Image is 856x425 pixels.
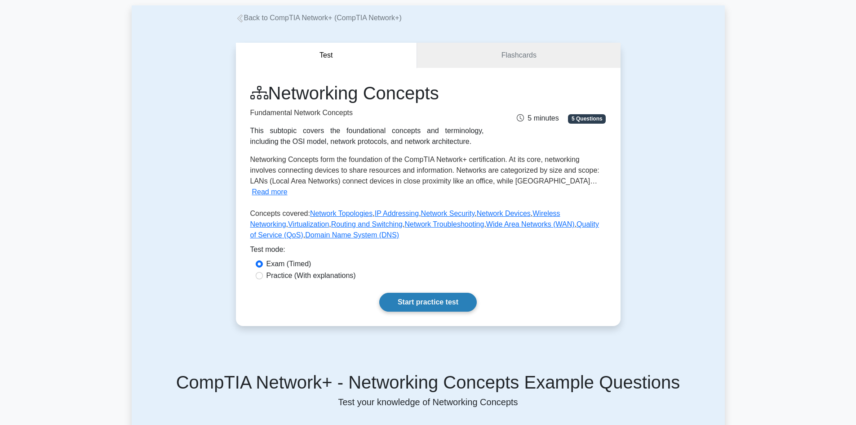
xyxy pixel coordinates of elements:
span: 5 Questions [568,114,606,123]
button: Read more [252,187,288,197]
label: Practice (With explanations) [266,270,356,281]
div: This subtopic covers the foundational concepts and terminology, including the OSI model, network ... [250,125,484,147]
span: 5 minutes [517,114,559,122]
a: Virtualization [288,220,329,228]
a: Network Devices [477,210,531,217]
a: Network Security [421,210,475,217]
a: Wide Area Networks (WAN) [486,220,575,228]
a: Back to CompTIA Network+ (CompTIA Network+) [236,14,402,22]
label: Exam (Timed) [266,259,311,269]
h1: Networking Concepts [250,82,484,104]
p: Concepts covered: , , , , , , , , , , [250,208,606,244]
a: Network Troubleshooting [404,220,484,228]
a: Start practice test [379,293,477,312]
button: Test [236,43,417,68]
a: Domain Name System (DNS) [305,231,399,239]
p: Test your knowledge of Networking Concepts [142,397,714,407]
span: Networking Concepts form the foundation of the CompTIA Network+ certification. At its core, netwo... [250,156,599,185]
a: Flashcards [417,43,620,68]
div: Test mode: [250,244,606,259]
h5: CompTIA Network+ - Networking Concepts Example Questions [142,371,714,393]
a: IP Addressing [375,210,419,217]
a: Routing and Switching [331,220,403,228]
p: Fundamental Network Concepts [250,107,484,118]
a: Network Topologies [310,210,373,217]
